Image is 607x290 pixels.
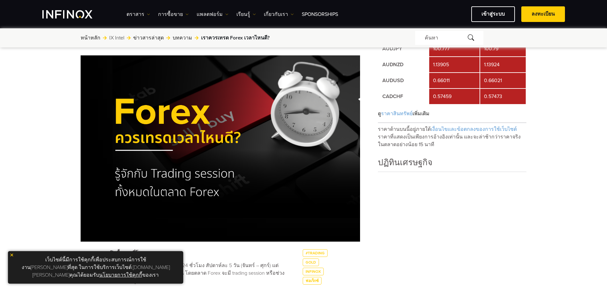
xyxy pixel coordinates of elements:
[109,34,124,42] a: IX Intel
[236,11,256,18] a: เรียนรู้
[81,262,290,285] p: เวลาที่ตลาด Forex เปิดทำการซื้อขายคือตลอด 24 ชั่วโมง สัปดาห์ละ 5 วัน (จันทร์ – ศุกร์) แต่ตลาด For...
[471,6,515,22] a: เข้าสู่ระบบ
[429,57,479,72] td: 1.13905
[10,253,14,257] img: yellow close icon
[480,57,526,72] td: 1.13924
[378,123,527,148] p: ราคาด้านบนนี้อยู่ภายใต้ ราคาที่แสดงเป็นเพียงการอ้างอิงเท่านั้น และจะล่าช้ากว่าราคาจริงในตลาดอย่าง...
[195,36,199,40] img: arrow-right
[480,89,526,104] td: 0.57473
[201,34,270,42] span: เราควรเทรด Forex เวลาไหนดี?
[103,36,107,40] img: arrow-right
[379,73,429,88] td: AUDUSD
[429,41,479,56] td: 100.777
[127,36,131,40] img: arrow-right
[429,73,479,88] td: 0.66011
[126,11,150,18] a: ตราสาร
[431,126,517,132] span: เงื่อนไขและข้อตกลงของการใช้เว็บไซต์
[158,11,189,18] a: การซื้อขาย
[303,268,324,275] a: INFINOX
[11,254,180,280] p: เว็บไซต์นี้มีการใช้คุกกี้เพื่อประสบการณ์การใช้งาน[PERSON_NAME]ที่สุด ในการใช้บริการเว็บไซต์ [DOMA...
[303,258,319,266] a: Gold
[415,31,483,45] div: ค้นหา
[264,11,294,18] a: เกี่ยวกับเรา
[379,41,429,56] td: AUDJPY
[379,89,429,104] td: CADCHF
[303,249,328,257] a: #Trading
[99,272,142,278] a: นโยบายการใช้คุกกี้
[381,110,413,117] span: ราคาสินทรัพย์
[166,36,170,40] img: arrow-right
[379,57,429,72] td: AUDNZD
[197,11,228,18] a: แพลตฟอร์ม
[480,73,526,88] td: 0.66021
[480,41,526,56] td: 100.79
[378,156,527,171] h4: ปฏิทินเศรษฐกิจ
[42,10,107,18] a: INFINOX Logo
[521,6,565,22] a: ลงทะเบียน
[303,277,322,285] a: ฟอเร็กซ์
[81,250,147,256] strong: ตลาด Forex เปิดซื้อขายกี่โมง?
[133,34,164,42] a: ข่าวสารล่าสุด
[378,105,527,123] div: ดู เพิ่มเติม
[429,89,479,104] td: 0.57459
[173,34,192,42] a: บทความ
[302,11,338,18] a: Sponsorships
[81,34,100,42] a: หน้าหลัก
